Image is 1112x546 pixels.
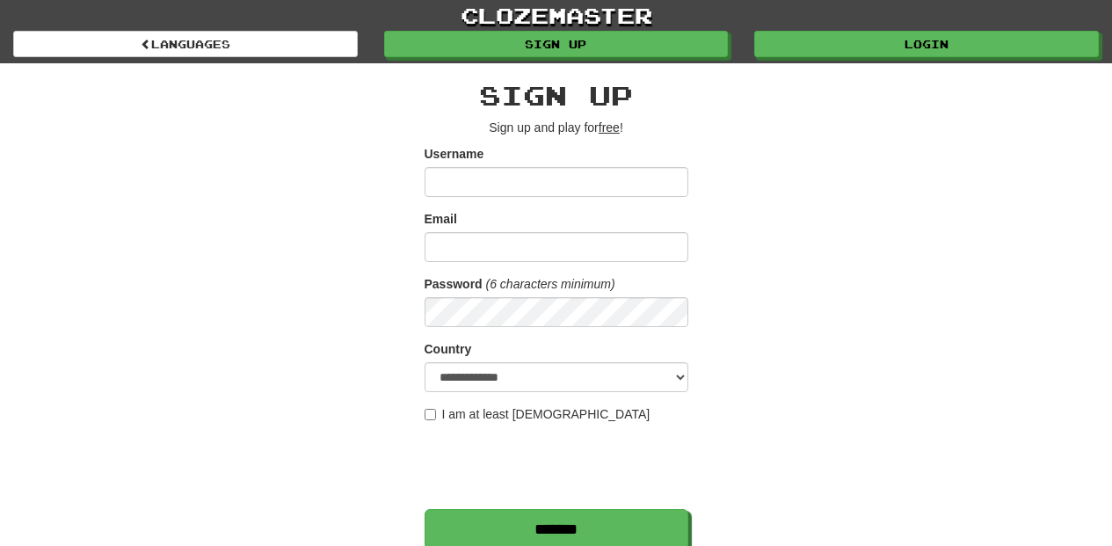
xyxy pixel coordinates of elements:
label: I am at least [DEMOGRAPHIC_DATA] [425,405,650,423]
u: free [599,120,620,135]
label: Country [425,340,472,358]
label: Username [425,145,484,163]
a: Languages [13,31,358,57]
input: I am at least [DEMOGRAPHIC_DATA] [425,409,436,420]
label: Email [425,210,457,228]
a: Sign up [384,31,729,57]
em: (6 characters minimum) [486,277,615,291]
a: Login [754,31,1099,57]
h2: Sign up [425,81,688,110]
p: Sign up and play for ! [425,119,688,136]
label: Password [425,275,483,293]
iframe: reCAPTCHA [425,432,692,500]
